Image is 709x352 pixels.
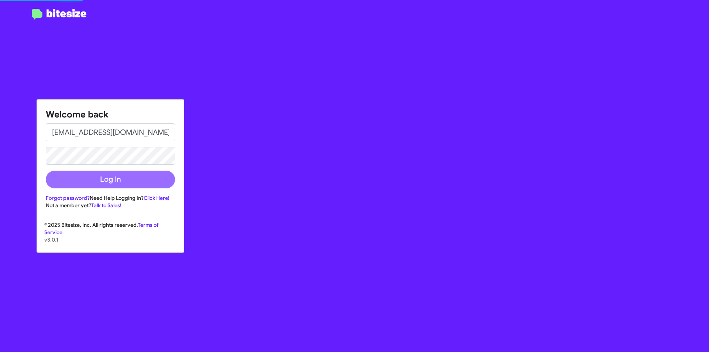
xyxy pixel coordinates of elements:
a: Click Here! [144,195,169,201]
input: Email address [46,123,175,141]
h1: Welcome back [46,109,175,120]
div: © 2025 Bitesize, Inc. All rights reserved. [37,221,184,252]
div: Not a member yet? [46,202,175,209]
button: Log In [46,171,175,188]
p: v3.0.1 [44,236,177,243]
a: Talk to Sales! [91,202,121,209]
div: Need Help Logging In? [46,194,175,202]
a: Forgot password? [46,195,90,201]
